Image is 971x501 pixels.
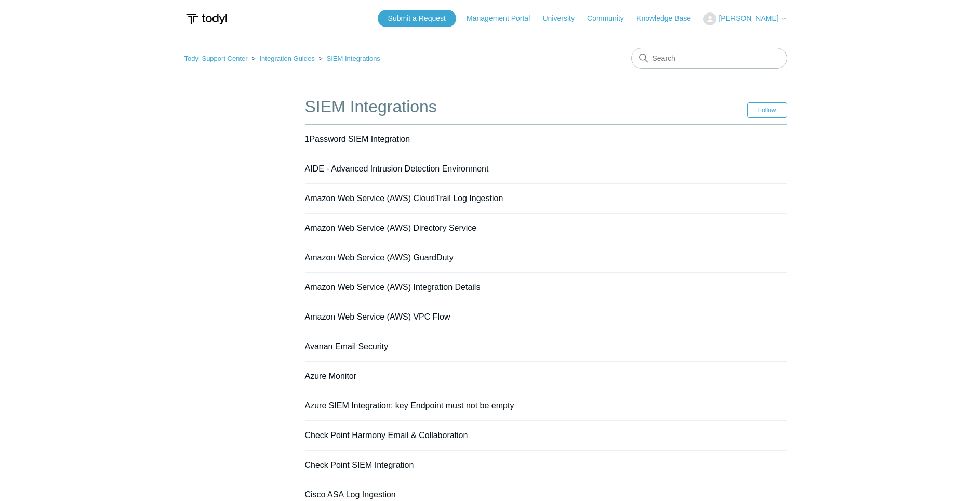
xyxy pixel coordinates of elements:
li: Integration Guides [249,55,316,62]
a: Amazon Web Service (AWS) Directory Service [305,223,477,232]
button: Follow Section [747,102,787,118]
span: [PERSON_NAME] [719,14,778,22]
a: Amazon Web Service (AWS) CloudTrail Log Ingestion [305,194,503,203]
a: Check Point Harmony Email & Collaboration [305,431,468,440]
a: Azure SIEM Integration: key Endpoint must not be empty [305,401,514,410]
a: University [542,13,584,24]
input: Search [631,48,787,69]
a: Amazon Web Service (AWS) Integration Details [305,283,481,292]
a: Submit a Request [378,10,456,27]
a: SIEM Integrations [327,55,380,62]
a: Community [587,13,634,24]
a: Integration Guides [259,55,314,62]
a: Knowledge Base [636,13,701,24]
li: SIEM Integrations [316,55,380,62]
a: Azure Monitor [305,372,357,380]
a: Management Portal [467,13,540,24]
a: 1Password SIEM Integration [305,135,410,143]
button: [PERSON_NAME] [703,12,787,25]
a: Avanan Email Security [305,342,389,351]
li: Todyl Support Center [184,55,250,62]
a: Amazon Web Service (AWS) VPC Flow [305,312,450,321]
img: Todyl Support Center Help Center home page [184,9,229,29]
a: Cisco ASA Log Ingestion [305,490,396,499]
a: Todyl Support Center [184,55,248,62]
h1: SIEM Integrations [305,94,747,119]
a: Amazon Web Service (AWS) GuardDuty [305,253,454,262]
a: Check Point SIEM Integration [305,460,414,469]
a: AIDE - Advanced Intrusion Detection Environment [305,164,489,173]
